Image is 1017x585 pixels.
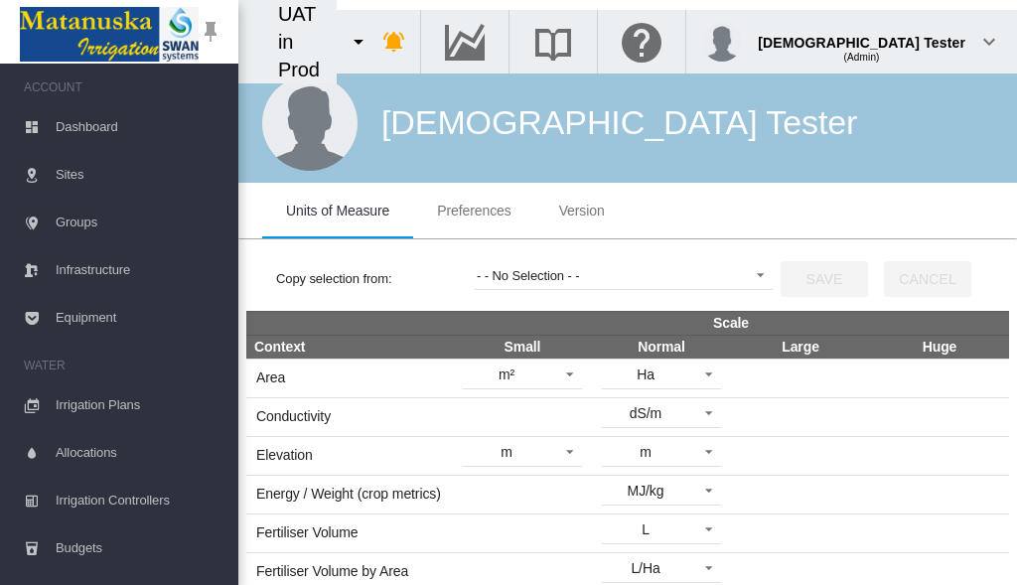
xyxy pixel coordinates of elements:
[374,22,414,62] button: icon-bell-ring
[246,335,453,359] th: Context
[559,203,605,219] span: Version
[347,30,370,54] md-icon: icon-menu-down
[628,483,664,499] div: MJ/kg
[499,366,514,382] div: m²
[702,22,742,62] img: profile.jpg
[870,335,1009,359] th: Huge
[246,513,453,552] td: Fertiliser Volume
[642,521,650,537] div: L
[56,477,222,524] span: Irrigation Controllers
[758,25,965,45] div: [DEMOGRAPHIC_DATA] Tester
[382,30,406,54] md-icon: icon-bell-ring
[640,444,652,460] div: m
[453,311,1009,335] th: Scale
[477,268,579,283] div: - - No Selection - -
[56,151,222,199] span: Sites
[529,30,577,54] md-icon: Search the knowledge base
[501,444,512,460] div: m
[381,99,857,147] div: [DEMOGRAPHIC_DATA] Tester
[262,75,358,171] img: male.jpg
[20,7,199,62] img: Matanuska_LOGO.png
[246,475,453,513] td: Energy / Weight (crop metrics)
[286,203,389,219] span: Units of Measure
[56,246,222,294] span: Infrastructure
[884,261,971,297] button: Cancel
[339,22,378,62] button: icon-menu-down
[246,397,453,436] td: Conductivity
[24,350,222,381] span: WATER
[246,436,453,475] td: Elevation
[637,366,654,382] div: Ha
[437,203,510,219] span: Preferences
[441,30,489,54] md-icon: Go to the Data Hub
[56,429,222,477] span: Allocations
[24,72,222,103] span: ACCOUNT
[56,524,222,572] span: Budgets
[592,335,731,359] th: Normal
[56,199,222,246] span: Groups
[631,560,659,576] div: L/Ha
[56,103,222,151] span: Dashboard
[199,20,222,44] md-icon: icon-pin
[731,335,870,359] th: Large
[618,30,665,54] md-icon: Click here for help
[844,52,880,63] span: (Admin)
[246,359,453,397] td: Area
[276,270,475,288] label: Copy selection from:
[56,381,222,429] span: Irrigation Plans
[977,30,1001,54] md-icon: icon-chevron-down
[56,294,222,342] span: Equipment
[781,261,868,297] button: Save
[686,10,1017,73] button: [DEMOGRAPHIC_DATA] Tester (Admin) icon-chevron-down
[453,335,592,359] th: Small
[630,405,661,421] div: dS/m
